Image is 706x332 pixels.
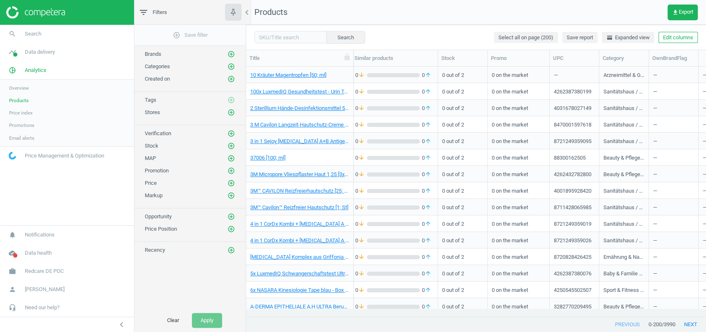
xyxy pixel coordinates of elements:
span: MAP [145,155,156,161]
div: — [653,200,694,214]
span: 0 [420,171,433,178]
div: — [653,216,694,231]
span: [PERSON_NAME] [25,286,65,293]
span: 0 [355,171,367,178]
div: 0 out of 2 [442,299,483,313]
button: add_circle_outline [227,75,235,83]
i: arrow_downward [358,237,365,244]
div: 4262387380199 [554,88,591,98]
div: — [653,266,694,280]
button: add_circle_outline [227,154,235,162]
i: arrow_downward [358,72,365,79]
span: 0 [420,88,433,96]
div: 0 on the market [492,249,545,264]
div: — [653,134,694,148]
a: [MEDICAL_DATA] Komplex aus Griffonia Simplicifolia - Glücksbote - NATURTREU® [44; g] [250,253,349,261]
div: 0 out of 2 [442,67,483,82]
i: arrow_upward [425,88,431,96]
span: Categories [145,63,170,69]
a: 10 Kräuter Magentropfen [50; ml] [250,72,326,79]
span: Created on [145,76,170,82]
a: 100x LuxmedIQ Gesundheitstest - Urin Teststreifen für 10 Parameter [100; St] [250,88,349,96]
a: 3M Micropore Vliespflaster Haut 1,25 [3x1; St] [250,171,349,178]
span: Expanded view [606,34,650,41]
div: 88300162505 [554,154,586,165]
button: add_circle_outline [227,142,235,150]
span: 0 [420,287,433,294]
i: chevron_left [117,320,127,330]
i: add_circle_outline [227,192,235,199]
button: previous [606,317,649,332]
button: add_circle_outline [227,96,235,104]
div: — [653,249,694,264]
i: headset_mic [5,300,20,315]
span: 0 [420,105,433,112]
span: 0 [420,270,433,277]
i: timeline [5,44,20,60]
button: add_circle_outline [227,167,235,175]
div: 0 out of 2 [442,233,483,247]
div: 0 out of 2 [442,266,483,280]
span: 0 [420,204,433,211]
div: 0 on the market [492,266,545,280]
i: add_circle_outline [227,225,235,233]
i: add_circle_outline [227,75,235,83]
div: Sanitätshaus / Medizinische Tests & Geräte / [MEDICAL_DATA]-Corona-Tests / NA [603,220,644,231]
i: arrow_upward [425,287,431,294]
i: arrow_downward [358,171,365,178]
i: arrow_downward [358,154,365,162]
div: 0 out of 2 [442,117,483,131]
i: add_circle_outline [227,155,235,162]
span: Data health [25,249,52,257]
div: Sanitätshaus / Medizinische Tests & Geräte / Harnanalyse / NA [603,88,644,98]
span: 0 [355,237,367,244]
i: arrow_downward [358,270,365,277]
a: A-DERMA EPITHELIALE A.H ULTRA Beruhigende regenerierende Creme [40; ml] [250,303,349,311]
div: 0 out of 2 [442,200,483,214]
span: Notifications [25,231,55,239]
img: wGWNvw8QSZomAAAAABJRU5ErkJggg== [9,152,16,160]
i: notifications [5,227,20,243]
div: Sanitätshaus / Medizinische Tests & Geräte / [MEDICAL_DATA]-Corona-Tests / NA [603,237,644,247]
i: arrow_upward [425,72,431,79]
span: Products [9,97,29,104]
i: arrow_upward [425,204,431,211]
i: arrow_upward [425,270,431,277]
div: 0 out of 2 [442,134,483,148]
i: arrow_upward [425,171,431,178]
span: Analytics [25,67,46,74]
span: 0 [420,220,433,228]
div: 4262432782800 [554,171,591,181]
span: Export [672,9,693,16]
a: 6x NASARA Kinesiologie Tape blau - Box [30; m] [250,287,349,294]
i: arrow_upward [425,237,431,244]
div: — [653,67,694,82]
button: add_circle_outline [227,179,235,187]
i: arrow_upward [425,105,431,112]
i: get_app [672,9,679,16]
span: Save report [567,34,593,41]
i: add_circle_outline [173,31,180,39]
span: 0 [420,187,433,195]
div: 8721249359026 [554,237,591,247]
div: 0 on the market [492,67,545,82]
span: Products [254,7,287,17]
div: — [653,299,694,313]
span: Data delivery [25,48,55,56]
button: add_circle_outline [227,62,235,71]
div: 0 out of 2 [442,150,483,165]
div: — [554,67,595,82]
div: 0 out of 2 [442,183,483,198]
span: Price index [9,110,33,116]
button: Edit columns [658,32,698,43]
i: add_circle_outline [227,109,235,116]
div: Beauty & Pflege / Gesicht / Gesichtspflege / Tagescreme / NA [603,303,644,313]
div: 8721249359019 [554,220,591,231]
div: — [653,150,694,165]
span: Tags [145,97,156,103]
span: 0 [420,303,433,311]
a: 37006 [100; ml] [250,154,285,162]
span: 0 [355,270,367,277]
button: Clear [158,313,188,328]
button: add_circle_outline [227,213,235,221]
